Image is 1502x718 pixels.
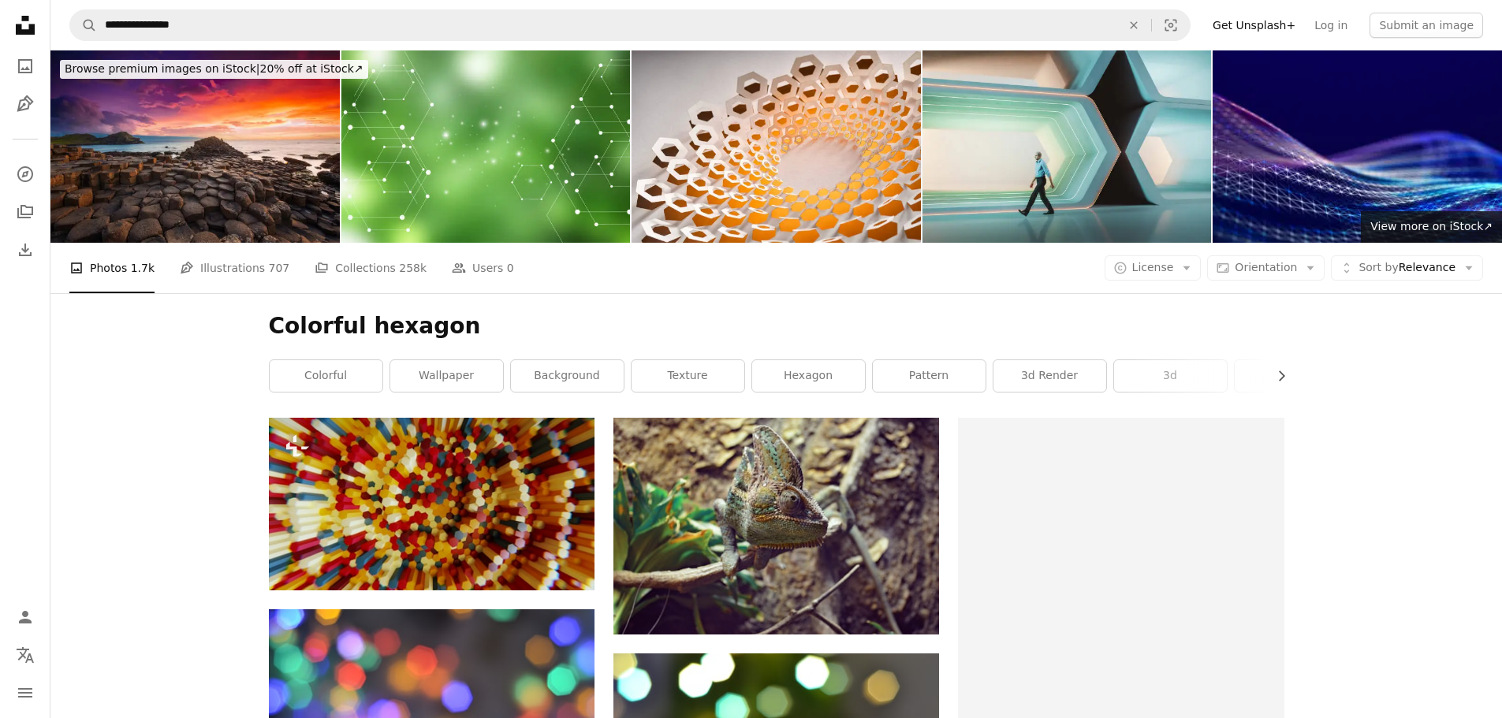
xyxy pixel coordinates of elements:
[1105,255,1202,281] button: License
[9,639,41,671] button: Language
[9,234,41,266] a: Download History
[269,312,1284,340] h1: Colorful hexagon
[70,10,97,40] button: Search Unsplash
[341,50,631,243] img: Bright green science image background
[269,418,594,590] img: a colorful object is shown in this image
[65,62,363,75] span: 20% off at iStock ↗
[1370,13,1483,38] button: Submit an image
[69,9,1191,41] form: Find visuals sitewide
[752,360,865,392] a: hexagon
[50,50,378,88] a: Browse premium images on iStock|20% off at iStock↗
[613,418,939,634] img: brown chameleon branch
[9,158,41,190] a: Explore
[269,259,290,277] span: 707
[1152,10,1190,40] button: Visual search
[1207,255,1325,281] button: Orientation
[180,243,289,293] a: Illustrations 707
[1235,261,1297,273] span: Orientation
[1132,261,1174,273] span: License
[270,360,382,392] a: colorful
[1116,10,1151,40] button: Clear
[1203,13,1305,38] a: Get Unsplash+
[1359,260,1455,276] span: Relevance
[399,259,427,277] span: 258k
[390,360,503,392] a: wallpaper
[632,50,921,243] img: Hexagonal paper cut-out art with a warm orange gradient spiral design on a light background
[1359,261,1398,273] span: Sort by
[9,50,41,82] a: Photos
[993,360,1106,392] a: 3d render
[613,519,939,533] a: brown chameleon branch
[1114,360,1227,392] a: 3d
[50,50,340,243] img: Giant's Causeway Sunset Northern Ireland UK
[922,50,1212,243] img: Man walking down the futuristic city street
[1267,360,1284,392] button: scroll list to the right
[9,88,41,120] a: Illustrations
[9,196,41,228] a: Collections
[65,62,259,75] span: Browse premium images on iStock |
[511,360,624,392] a: background
[9,677,41,709] button: Menu
[9,601,41,633] a: Log in / Sign up
[1331,255,1483,281] button: Sort byRelevance
[315,243,427,293] a: Collections 258k
[1213,50,1502,243] img: Beautiful curved wave on a dark background. Digital technology background. Concept of network. 3D
[1361,211,1502,243] a: View more on iStock↗
[507,259,514,277] span: 0
[873,360,986,392] a: pattern
[1305,13,1357,38] a: Log in
[1370,220,1493,233] span: View more on iStock ↗
[632,360,744,392] a: texture
[452,243,514,293] a: Users 0
[1235,360,1347,392] a: bright
[269,497,594,511] a: a colorful object is shown in this image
